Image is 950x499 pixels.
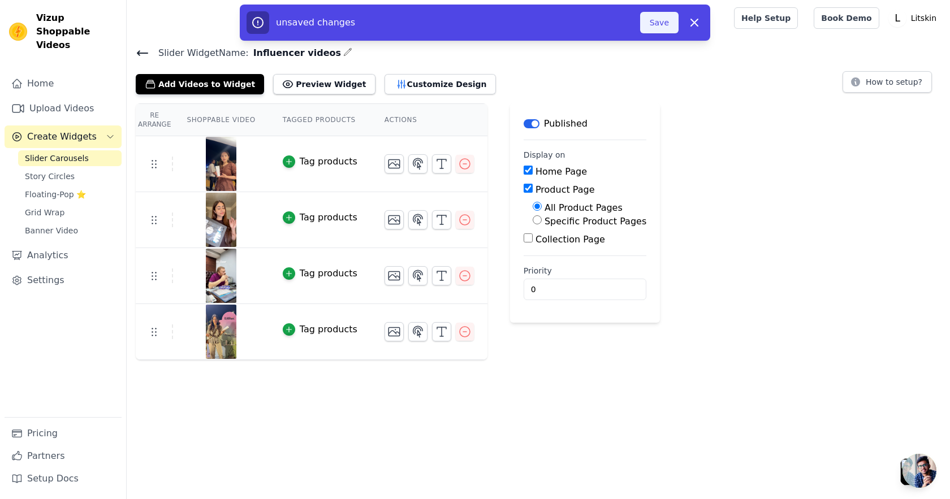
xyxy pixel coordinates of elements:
[902,454,936,488] div: Open chat
[18,150,122,166] a: Slider Carousels
[25,153,89,164] span: Slider Carousels
[173,104,269,136] th: Shoppable Video
[25,171,75,182] span: Story Circles
[524,149,565,160] legend: Display on
[149,46,249,60] span: Slider Widget Name:
[5,97,122,120] a: Upload Videos
[300,211,357,224] div: Tag products
[18,168,122,184] a: Story Circles
[205,249,237,303] img: tn-440aa2effdfd43dfadcfbe88a8761908.png
[385,210,404,229] button: Change Thumbnail
[843,79,932,90] a: How to setup?
[5,422,122,445] a: Pricing
[545,202,623,213] label: All Product Pages
[300,155,357,168] div: Tag products
[300,323,357,336] div: Tag products
[269,104,371,136] th: Tagged Products
[18,223,122,238] a: Banner Video
[205,137,237,191] img: tn-494dcca331fc4dd994e201d39a8031c1.png
[5,269,122,292] a: Settings
[544,117,588,131] p: Published
[385,266,404,285] button: Change Thumbnail
[640,12,679,33] button: Save
[536,184,595,195] label: Product Page
[536,234,605,245] label: Collection Page
[283,323,357,336] button: Tag products
[25,207,64,218] span: Grid Wrap
[27,130,97,144] span: Create Widgets
[283,267,357,280] button: Tag products
[343,45,352,60] div: Edit Name
[536,166,587,177] label: Home Page
[5,445,122,467] a: Partners
[136,74,264,94] button: Add Videos to Widget
[5,125,122,148] button: Create Widgets
[136,104,173,136] th: Re Arrange
[385,74,496,94] button: Customize Design
[5,244,122,267] a: Analytics
[371,104,487,136] th: Actions
[18,205,122,220] a: Grid Wrap
[385,322,404,341] button: Change Thumbnail
[276,17,355,28] span: unsaved changes
[524,265,646,276] label: Priority
[5,467,122,490] a: Setup Docs
[25,225,78,236] span: Banner Video
[205,193,237,247] img: tn-269702d11c3d49bb84bf60b280334a26.png
[843,71,932,93] button: How to setup?
[5,72,122,95] a: Home
[283,155,357,168] button: Tag products
[205,305,237,359] img: tn-da47ca0cda714cfbb195d7b3bdac7d50.png
[300,267,357,280] div: Tag products
[249,46,341,60] span: Influencer videos
[18,186,122,202] a: Floating-Pop ⭐
[385,154,404,173] button: Change Thumbnail
[25,189,86,200] span: Floating-Pop ⭐
[545,216,646,227] label: Specific Product Pages
[283,211,357,224] button: Tag products
[273,74,375,94] button: Preview Widget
